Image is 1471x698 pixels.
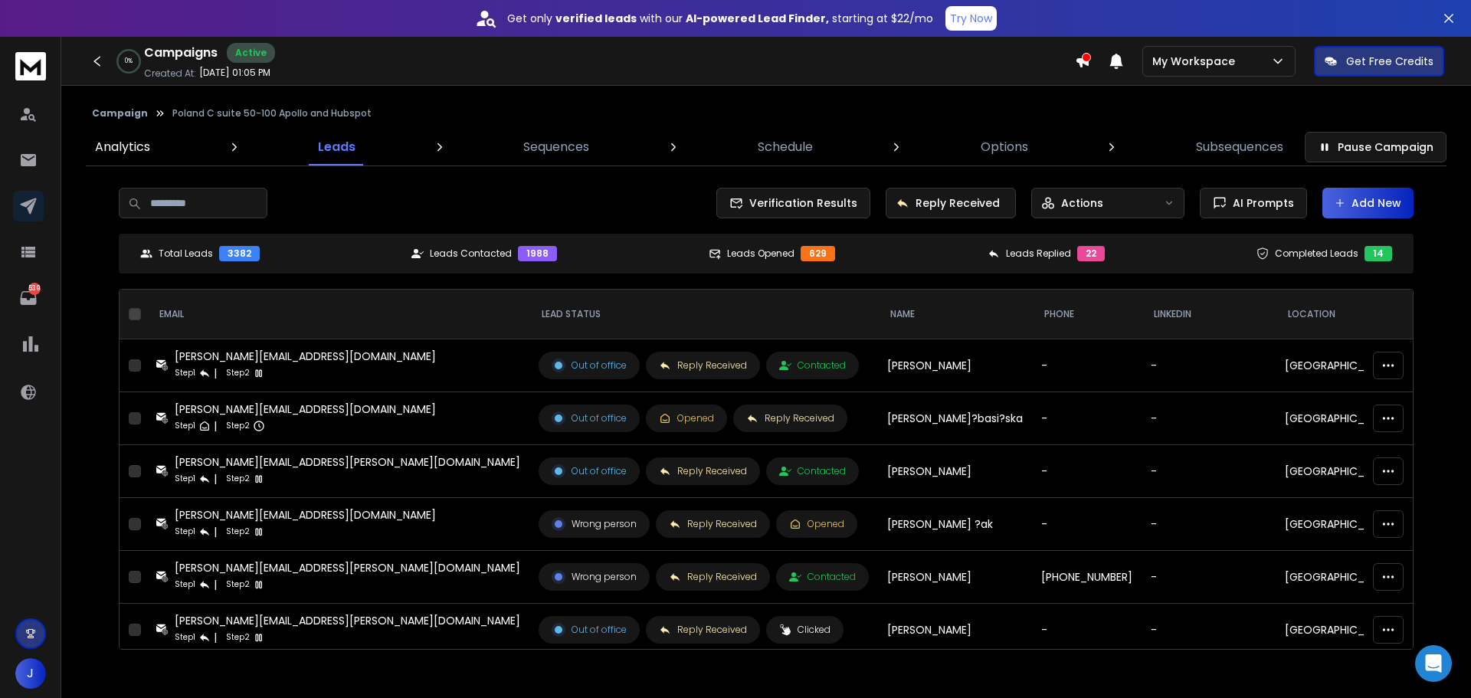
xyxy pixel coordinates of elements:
div: Reply Received [746,412,834,424]
td: - [1142,498,1276,551]
div: [PERSON_NAME][EMAIL_ADDRESS][DOMAIN_NAME] [175,401,436,417]
td: [PERSON_NAME]?basi?ska [878,392,1032,445]
p: Sequences [523,138,589,156]
div: [PERSON_NAME][EMAIL_ADDRESS][PERSON_NAME][DOMAIN_NAME] [175,560,520,575]
div: Opened [659,412,714,424]
p: | [214,524,217,539]
div: Out of office [552,464,627,478]
td: [PERSON_NAME] [878,445,1032,498]
th: NAME [878,290,1032,339]
div: [PERSON_NAME][EMAIL_ADDRESS][PERSON_NAME][DOMAIN_NAME] [175,613,520,628]
div: Reply Received [659,359,747,372]
td: [GEOGRAPHIC_DATA] [1276,445,1407,498]
div: 1988 [518,246,557,261]
td: - [1142,604,1276,657]
div: 629 [801,246,835,261]
a: Analytics [86,129,159,165]
div: Contacted [779,359,846,372]
td: [PERSON_NAME] [878,339,1032,392]
div: Opened [789,518,844,530]
button: J [15,658,46,689]
a: 539 [13,283,44,313]
div: [PERSON_NAME][EMAIL_ADDRESS][DOMAIN_NAME] [175,507,436,523]
div: 3382 [219,246,260,261]
p: Get Free Credits [1346,54,1433,69]
p: [DATE] 01:05 PM [199,67,270,79]
div: Reply Received [669,571,757,583]
p: My Workspace [1152,54,1241,69]
p: | [214,418,217,434]
div: Wrong person [552,570,637,584]
td: [GEOGRAPHIC_DATA] [1276,551,1407,604]
p: Leads Replied [1006,247,1071,260]
div: Active [227,43,275,63]
th: location [1276,290,1407,339]
button: Verification Results [716,188,870,218]
th: LEAD STATUS [529,290,878,339]
div: Open Intercom Messenger [1415,645,1452,682]
p: Leads Opened [727,247,794,260]
div: Wrong person [552,517,637,531]
td: - [1142,551,1276,604]
p: Leads Contacted [430,247,512,260]
button: Campaign [92,107,148,120]
div: 22 [1077,246,1105,261]
a: Options [971,129,1037,165]
td: - [1032,498,1142,551]
div: [PERSON_NAME][EMAIL_ADDRESS][PERSON_NAME][DOMAIN_NAME] [175,454,520,470]
div: Contacted [789,571,856,583]
p: Total Leads [159,247,213,260]
th: Phone [1032,290,1142,339]
p: Step 2 [226,630,250,645]
p: Step 1 [175,365,195,381]
a: Schedule [749,129,822,165]
p: Step 1 [175,577,195,592]
button: Try Now [945,6,997,31]
button: Add New [1322,188,1414,218]
div: Reply Received [669,518,757,530]
div: 14 [1365,246,1392,261]
p: Step 2 [226,365,250,381]
p: Step 1 [175,418,195,434]
td: [PERSON_NAME] [878,551,1032,604]
p: Reply Received [916,195,1000,211]
td: [GEOGRAPHIC_DATA] [1276,498,1407,551]
strong: AI-powered Lead Finder, [686,11,829,26]
div: Out of office [552,623,627,637]
p: Get only with our starting at $22/mo [507,11,933,26]
p: Completed Leads [1275,247,1358,260]
p: Subsequences [1196,138,1283,156]
p: Schedule [758,138,813,156]
span: Verification Results [743,195,857,211]
div: Contacted [779,465,846,477]
p: Actions [1061,195,1103,211]
p: Step 1 [175,630,195,645]
button: AI Prompts [1200,188,1307,218]
strong: verified leads [555,11,637,26]
td: - [1032,604,1142,657]
td: - [1142,392,1276,445]
div: Clicked [779,624,831,636]
p: | [214,577,217,592]
p: 0 % [125,57,133,66]
td: [PHONE_NUMBER] [1032,551,1142,604]
p: Leads [318,138,355,156]
td: - [1032,392,1142,445]
td: - [1142,445,1276,498]
div: Out of office [552,359,627,372]
p: Step 2 [226,524,250,539]
p: Options [981,138,1028,156]
p: Poland C suite 50-100 Apollo and Hubspot [172,107,372,120]
div: Reply Received [659,624,747,636]
p: Step 2 [226,418,250,434]
p: Step 1 [175,471,195,487]
td: - [1032,339,1142,392]
button: Pause Campaign [1305,132,1446,162]
p: 539 [28,283,41,295]
img: logo [15,52,46,80]
p: | [214,630,217,645]
td: [PERSON_NAME] ?ak [878,498,1032,551]
a: Sequences [514,129,598,165]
